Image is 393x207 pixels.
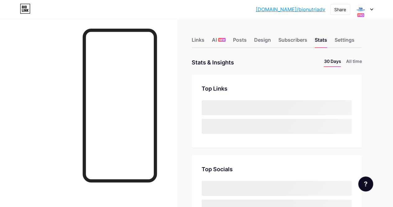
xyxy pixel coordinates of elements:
li: All time [346,58,362,67]
div: Stats [314,36,327,47]
span: NEW [219,38,225,42]
div: Top Links [202,84,352,93]
a: [DOMAIN_NAME]/bionutriadv [256,6,325,13]
img: leanlifetonic [355,3,367,15]
div: Design [254,36,271,47]
div: Top Socials [202,165,352,173]
div: Stats & Insights [192,58,234,67]
div: Share [334,6,346,13]
div: Subscribers [278,36,307,47]
div: Links [192,36,204,47]
li: 30 Days [324,58,341,67]
div: AI [212,36,226,47]
div: Posts [233,36,247,47]
div: Settings [334,36,354,47]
